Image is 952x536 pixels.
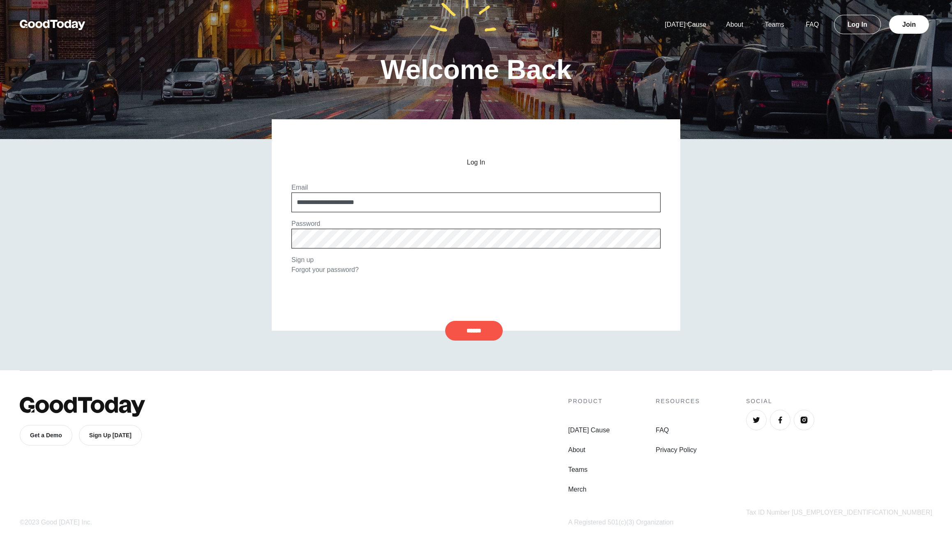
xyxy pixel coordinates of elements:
h1: Welcome Back [381,56,572,83]
img: Instagram [800,416,808,424]
a: Log In [834,15,881,34]
img: GoodToday [20,20,85,30]
a: FAQ [656,425,700,435]
a: Join [889,15,929,34]
a: About [716,21,753,28]
a: Facebook [770,410,790,430]
img: GoodToday [20,397,145,417]
a: Get a Demo [20,425,72,446]
a: [DATE] Cause [568,425,610,435]
a: Forgot your password? [291,266,359,273]
a: Privacy Policy [656,445,700,455]
label: Password [291,220,320,227]
a: Sign up [291,256,314,263]
h4: Resources [656,397,700,406]
a: [DATE] Cause [655,21,716,28]
a: Twitter [746,410,767,430]
h2: Log In [291,159,661,166]
a: Sign Up [DATE] [79,425,142,446]
h4: Product [568,397,610,406]
img: Facebook [776,416,784,424]
a: FAQ [796,21,829,28]
img: Twitter [752,416,760,424]
div: ©2023 Good [DATE] Inc. [20,517,568,527]
a: Merch [568,485,610,494]
label: Email [291,184,308,191]
a: Teams [755,21,794,28]
h4: Social [746,397,932,406]
div: Tax ID Number [US_EMPLOYER_IDENTIFICATION_NUMBER] [746,508,932,517]
div: A Registered 501(c)(3) Organization [568,517,746,527]
a: Instagram [794,410,814,430]
a: About [568,445,610,455]
a: Teams [568,465,610,475]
